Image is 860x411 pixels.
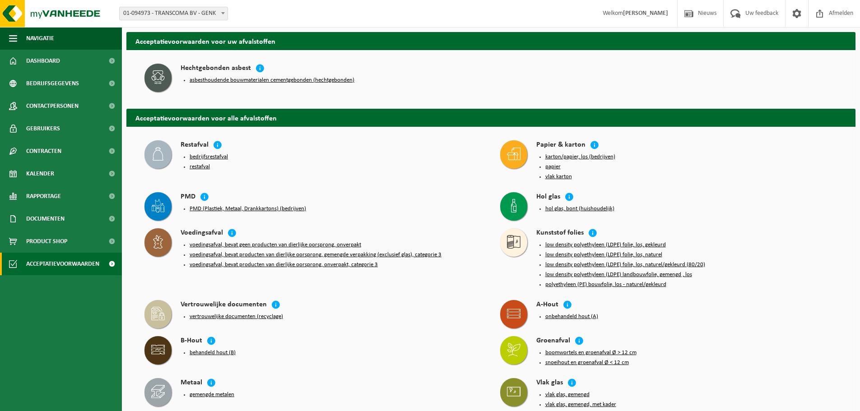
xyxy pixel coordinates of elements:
[26,208,65,230] span: Documenten
[536,336,570,346] h4: Groenafval
[190,153,228,161] button: bedrijfsrestafval
[190,261,378,268] button: voedingsafval, bevat producten van dierlijke oorsprong, onverpakt, categorie 3
[545,313,598,320] button: onbehandeld hout (A)
[26,230,67,253] span: Product Shop
[545,281,666,288] button: polyethyleen (PE) bouwfolie, los - naturel/gekleurd
[26,72,79,95] span: Bedrijfsgegevens
[545,163,561,171] button: papier
[545,205,614,212] button: hol glas, bont (huishoudelijk)
[126,109,855,126] h2: Acceptatievoorwaarden voor alle afvalstoffen
[190,205,306,212] button: PMD (Plastiek, Metaal, Drankkartons) (bedrijven)
[545,153,615,161] button: karton/papier, los (bedrijven)
[190,251,442,259] button: voedingsafval, bevat producten van dierlijke oorsprong, gemengde verpakking (exclusief glas), cat...
[545,391,590,398] button: vlak glas, gemengd
[545,173,572,180] button: vlak karton
[181,64,251,74] h4: Hechtgebonden asbest
[545,261,705,268] button: low density polyethyleen (LDPE) folie, los, naturel/gekleurd (80/20)
[536,300,558,310] h4: A-Hout
[26,140,61,162] span: Contracten
[545,251,662,259] button: low density polyethyleen (LDPE) folie, los, naturel
[181,378,202,388] h4: Metaal
[26,185,61,208] span: Rapportage
[190,349,236,356] button: behandeld hout (B)
[190,77,354,84] button: asbesthoudende bouwmaterialen cementgebonden (hechtgebonden)
[181,192,195,203] h4: PMD
[181,140,209,151] h4: Restafval
[26,162,54,185] span: Kalender
[181,336,202,346] h4: B-Hout
[190,241,361,249] button: voedingsafval, bevat geen producten van dierlijke oorsprong, onverpakt
[181,300,267,310] h4: Vertrouwelijke documenten
[181,228,223,239] h4: Voedingsafval
[190,391,234,398] button: gemengde metalen
[545,401,616,408] button: vlak glas, gemengd, met kader
[26,50,60,72] span: Dashboard
[536,228,584,239] h4: Kunststof folies
[190,163,210,171] button: restafval
[126,32,855,50] h2: Acceptatievoorwaarden voor uw afvalstoffen
[536,192,560,203] h4: Hol glas
[623,10,668,17] strong: [PERSON_NAME]
[120,7,228,20] span: 01-094973 - TRANSCOMA BV - GENK
[190,313,283,320] button: vertrouwelijke documenten (recyclage)
[26,117,60,140] span: Gebruikers
[545,241,666,249] button: low density polyethyleen (LDPE) folie, los, gekleurd
[545,349,637,356] button: boomwortels en groenafval Ø > 12 cm
[119,7,228,20] span: 01-094973 - TRANSCOMA BV - GENK
[545,271,692,278] button: low density polyethyleen (LDPE) landbouwfolie, gemengd , los
[545,359,629,366] button: snoeihout en groenafval Ø < 12 cm
[536,140,586,151] h4: Papier & karton
[26,27,54,50] span: Navigatie
[26,95,79,117] span: Contactpersonen
[26,253,99,275] span: Acceptatievoorwaarden
[536,378,563,388] h4: Vlak glas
